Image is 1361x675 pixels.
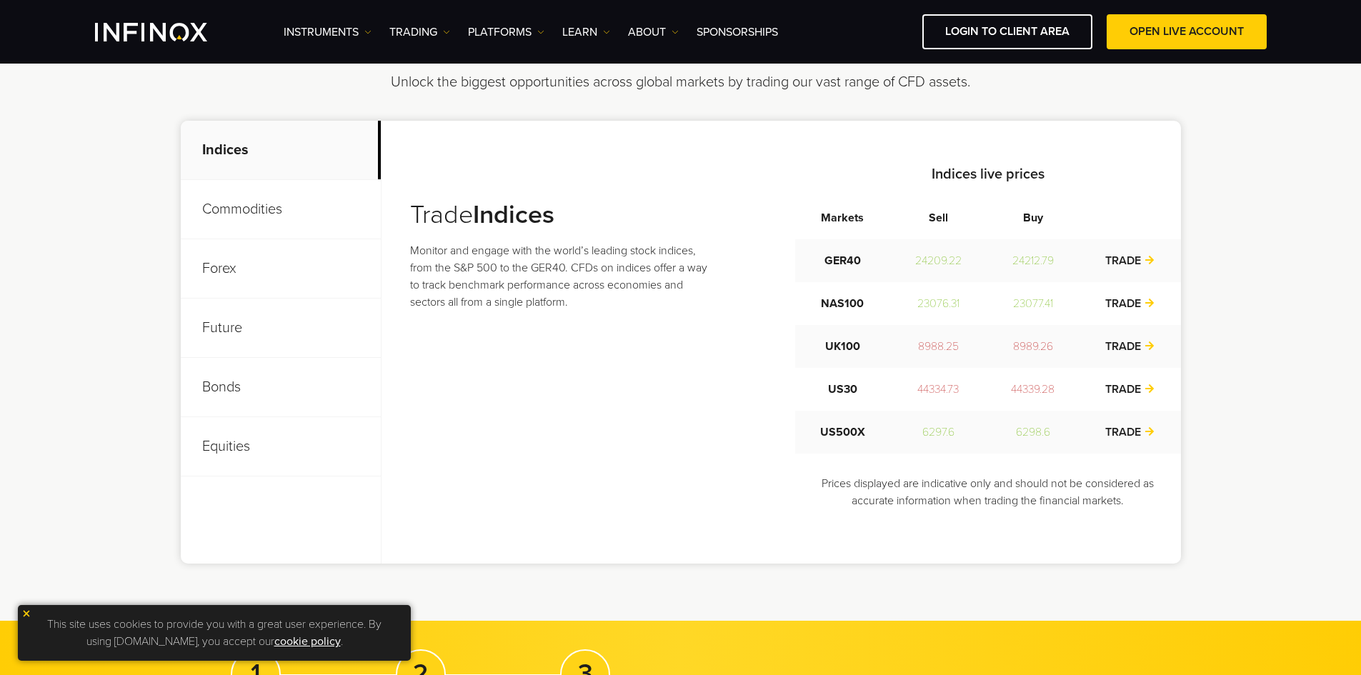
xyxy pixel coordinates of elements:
[468,24,544,41] a: PLATFORMS
[987,368,1080,411] td: 44339.28
[25,612,404,654] p: This site uses cookies to provide you with a great user experience. By using [DOMAIN_NAME], you a...
[987,282,1080,325] td: 23077.41
[1105,296,1155,311] a: TRADE
[795,239,890,282] td: GER40
[181,417,381,476] p: Equities
[284,24,372,41] a: Instruments
[922,14,1092,49] a: LOGIN TO CLIENT AREA
[181,239,381,299] p: Forex
[795,282,890,325] td: NAS100
[562,24,610,41] a: Learn
[890,282,987,325] td: 23076.31
[181,180,381,239] p: Commodities
[389,24,450,41] a: TRADING
[181,358,381,417] p: Bonds
[1107,14,1267,49] a: OPEN LIVE ACCOUNT
[95,23,241,41] a: INFINOX Logo
[21,609,31,619] img: yellow close icon
[410,199,719,231] h3: Trade
[795,325,890,368] td: UK100
[274,634,341,649] a: cookie policy
[890,196,987,239] th: Sell
[181,121,381,180] p: Indices
[890,239,987,282] td: 24209.22
[932,166,1045,183] strong: Indices live prices
[697,24,778,41] a: SPONSORSHIPS
[987,196,1080,239] th: Buy
[628,24,679,41] a: ABOUT
[795,411,890,454] td: US500X
[350,72,1011,92] p: Unlock the biggest opportunities across global markets by trading our vast range of CFD assets.
[1105,425,1155,439] a: TRADE
[890,411,987,454] td: 6297.6
[795,368,890,411] td: US30
[795,196,890,239] th: Markets
[1105,254,1155,268] a: TRADE
[987,325,1080,368] td: 8989.26
[987,239,1080,282] td: 24212.79
[1105,382,1155,396] a: TRADE
[181,299,381,358] p: Future
[410,242,719,311] p: Monitor and engage with the world’s leading stock indices, from the S&P 500 to the GER40. CFDs on...
[987,411,1080,454] td: 6298.6
[890,325,987,368] td: 8988.25
[1105,339,1155,354] a: TRADE
[795,475,1181,509] p: Prices displayed are indicative only and should not be considered as accurate information when tr...
[473,199,554,230] strong: Indices
[890,368,987,411] td: 44334.73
